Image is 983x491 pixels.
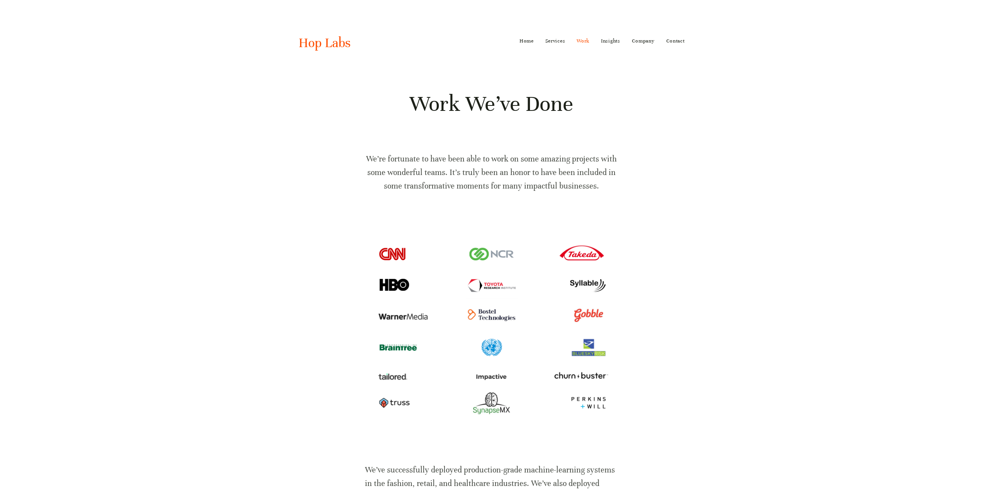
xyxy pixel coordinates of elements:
[666,35,685,47] a: Contact
[632,35,655,47] a: Company
[520,35,534,47] a: Home
[365,90,618,118] h1: Work We’ve Done
[601,35,620,47] a: Insights
[577,35,589,47] a: Work
[365,152,618,193] p: We’re fortunate to have been able to work on some amazing projects with some wonderful teams. It’...
[545,35,565,47] a: Services
[299,35,351,51] a: Hop Labs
